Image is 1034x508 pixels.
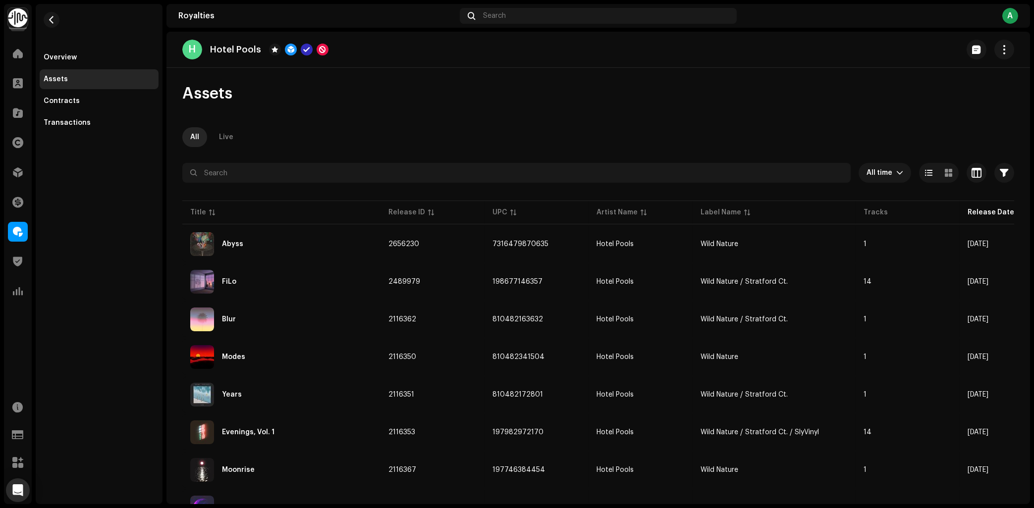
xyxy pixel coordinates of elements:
span: Hotel Pools [597,316,685,323]
div: A [1002,8,1018,24]
img: b38e783a-0429-4c82-8847-f8c009f8ef73 [190,458,214,482]
span: 2656230 [388,241,419,248]
span: 1 [864,466,867,473]
div: Overview [44,53,77,61]
re-m-nav-item: Transactions [40,113,159,133]
re-m-nav-item: Contracts [40,91,159,111]
img: 0f74c21f-6d1c-4dbc-9196-dbddad53419e [8,8,28,28]
span: Wild Nature / Stratford Ct. / SlyVinyl [701,429,819,436]
span: 2116353 [388,429,415,436]
div: Release Date [968,207,1014,217]
div: Contracts [44,97,80,105]
span: 2116351 [388,391,414,398]
div: Blur [222,316,236,323]
span: 810482172801 [492,391,543,398]
span: Search [483,12,506,20]
div: Hotel Pools [597,391,634,398]
span: May 5, 2023 [968,466,988,473]
re-m-nav-item: Assets [40,69,159,89]
div: Release ID [388,207,425,217]
span: 1 [864,316,867,323]
span: Hotel Pools [597,278,685,285]
span: 2116350 [388,354,416,360]
span: 197982972170 [492,429,544,436]
div: FiLo [222,278,236,285]
span: Dec 8, 2023 [968,391,988,398]
img: 8385ffec-220f-46af-9b2a-a03176b7c154 [190,270,214,294]
span: 7316479870635 [492,241,548,248]
div: All [190,127,199,147]
div: Title [190,207,206,217]
div: dropdown trigger [896,163,903,183]
div: Years [222,391,242,398]
img: 7a175541-addd-4549-8eb4-bc6626602aa0 [190,232,214,256]
div: Artist Name [597,207,638,217]
span: Hotel Pools [597,354,685,360]
span: Hotel Pools [597,391,685,398]
span: Wild Nature / Stratford Ct. [701,316,788,323]
div: Royalties [178,12,456,20]
div: H [182,40,202,59]
span: Dec 15, 2023 [968,354,988,360]
span: Dec 29, 2023 [968,316,988,323]
span: Hotel Pools [597,429,685,436]
input: Search [182,163,851,183]
div: Hotel Pools [597,278,634,285]
img: c7f517c4-8a8c-4f51-873f-9fd380256870 [190,383,214,406]
span: All time [867,163,896,183]
div: Hotel Pools [597,241,634,248]
div: Modes [222,354,245,360]
span: 2116362 [388,316,416,323]
span: Sep 1, 2023 [968,429,988,436]
div: Hotel Pools [597,429,634,436]
div: Live [219,127,233,147]
span: 810482341504 [492,354,544,360]
div: Hotel Pools [597,466,634,473]
span: 198677146357 [492,278,543,285]
span: Wild Nature / Stratford Ct. [701,278,788,285]
img: e1983cda-791e-4b67-a747-5e6efc7b7b74 [190,420,214,444]
div: Moonrise [222,466,255,473]
p: Hotel Pools [210,45,261,55]
re-m-nav-item: Overview [40,48,159,67]
div: Evenings, Vol. 1 [222,429,274,436]
div: Transactions [44,119,91,127]
span: Hotel Pools [597,241,685,248]
span: Jul 5, 2024 [968,278,988,285]
div: Hotel Pools [597,316,634,323]
span: 1 [864,241,867,248]
div: UPC [492,207,507,217]
img: 7df4a479-c916-4cbf-8f57-f87c25b64d5f [190,307,214,331]
img: c7d358e1-d161-4807-8547-57965267b39e [190,345,214,369]
span: Mar 7, 2025 [968,241,988,248]
div: Open Intercom Messenger [6,478,30,502]
span: 2489979 [388,278,420,285]
span: Wild Nature [701,354,738,360]
span: 14 [864,278,871,285]
span: Hotel Pools [597,466,685,473]
span: 2116367 [388,466,416,473]
span: 1 [864,354,867,360]
span: Wild Nature [701,466,738,473]
div: Assets [44,75,68,83]
div: Abyss [222,241,243,248]
span: 197746384454 [492,466,545,473]
span: Wild Nature [701,241,738,248]
div: Label Name [701,207,741,217]
div: Hotel Pools [597,354,634,360]
span: Assets [182,84,232,103]
span: 810482163632 [492,316,543,323]
span: 1 [864,391,867,398]
span: 14 [864,429,871,436]
span: Wild Nature / Stratford Ct. [701,391,788,398]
